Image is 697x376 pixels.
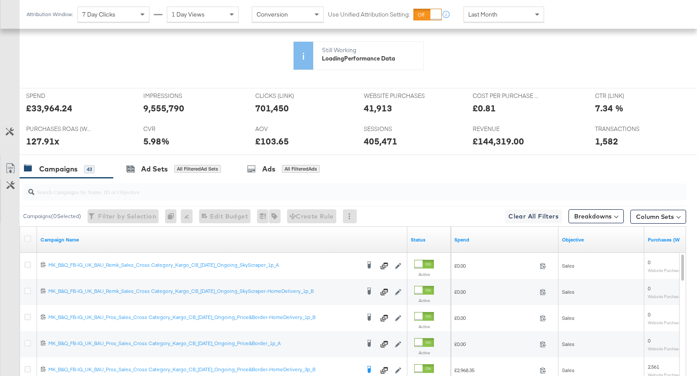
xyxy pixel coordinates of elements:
[468,10,497,18] span: Last Month
[454,315,536,321] span: £0.00
[48,288,360,296] a: MK_B&Q_FB-IG_UK_BAU_Remk_Sales_Cross Category_Kargo_CB_[DATE]_Ongoing_SkyScraper-HomeDelivery_1p_B
[48,366,360,373] div: MK_B&Q_FB-IG_UK_BAU_Pros_Sales_Cross Category_Kargo_CB_[DATE]_Ongoing_Price&Border-HomeDelivery_3p_B
[562,262,575,269] span: Sales
[172,10,205,18] span: 1 Day Views
[562,315,575,321] span: Sales
[41,236,404,243] a: Your campaign name.
[648,320,683,325] sub: Website Purchases
[454,367,536,373] span: £2,968.35
[648,294,683,299] sub: Website Purchases
[454,236,555,243] a: The total amount spent to date.
[411,236,447,243] a: Shows the current state of your Ad Campaign.
[562,236,641,243] a: Your campaign's objective.
[648,259,650,265] span: 0
[630,210,686,224] button: Column Sets
[262,164,275,174] div: Ads
[48,262,360,269] div: MK_B&Q_FB-IG_UK_BAU_Remk_Sales_Cross Category_Kargo_CB_[DATE]_Ongoing_SkyScraper_1p_A
[48,314,360,322] a: MK_B&Q_FB-IG_UK_BAU_Pros_Sales_Cross Category_Kargo_CB_[DATE]_Ongoing_Price&Border-HomeDelivery_1p_B
[454,341,536,347] span: £0.00
[562,289,575,295] span: Sales
[26,11,73,17] div: Attribution Window:
[414,350,434,356] label: Active
[48,340,360,349] a: MK_B&Q_FB-IG_UK_BAU_Pros_Sales_Cross Category_Kargo_CB_[DATE]_Ongoing_Price&Border_1p_A
[562,341,575,347] span: Sales
[257,10,288,18] span: Conversion
[562,367,575,373] span: Sales
[23,212,81,220] div: Campaigns ( 0 Selected)
[648,311,650,318] span: 0
[648,268,683,273] sub: Website Purchases
[648,363,659,370] span: 2,561
[39,164,78,174] div: Campaigns
[414,272,434,277] label: Active
[328,10,410,19] label: Use Unified Attribution Setting:
[414,298,434,303] label: Active
[414,324,434,329] label: Active
[454,262,536,269] span: £0.00
[508,211,558,222] span: Clear All Filters
[454,289,536,295] span: £0.00
[141,164,168,174] div: Ad Sets
[48,314,360,321] div: MK_B&Q_FB-IG_UK_BAU_Pros_Sales_Cross Category_Kargo_CB_[DATE]_Ongoing_Price&Border-HomeDelivery_1p_B
[82,10,115,18] span: 7 Day Clicks
[48,340,360,347] div: MK_B&Q_FB-IG_UK_BAU_Pros_Sales_Cross Category_Kargo_CB_[DATE]_Ongoing_Price&Border_1p_A
[48,262,360,270] a: MK_B&Q_FB-IG_UK_BAU_Remk_Sales_Cross Category_Kargo_CB_[DATE]_Ongoing_SkyScraper_1p_A
[648,337,650,344] span: 0
[174,165,221,173] div: All Filtered Ad Sets
[505,209,562,223] button: Clear All Filters
[282,165,320,173] div: All Filtered Ads
[84,165,95,173] div: 43
[165,209,181,223] div: 0
[34,180,626,197] input: Search Campaigns by Name, ID or Objective
[48,366,360,375] a: MK_B&Q_FB-IG_UK_BAU_Pros_Sales_Cross Category_Kargo_CB_[DATE]_Ongoing_Price&Border-HomeDelivery_3p_B
[568,209,624,223] button: Breakdowns
[648,285,650,292] span: 0
[648,346,683,351] sub: Website Purchases
[48,288,360,295] div: MK_B&Q_FB-IG_UK_BAU_Remk_Sales_Cross Category_Kargo_CB_[DATE]_Ongoing_SkyScraper-HomeDelivery_1p_B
